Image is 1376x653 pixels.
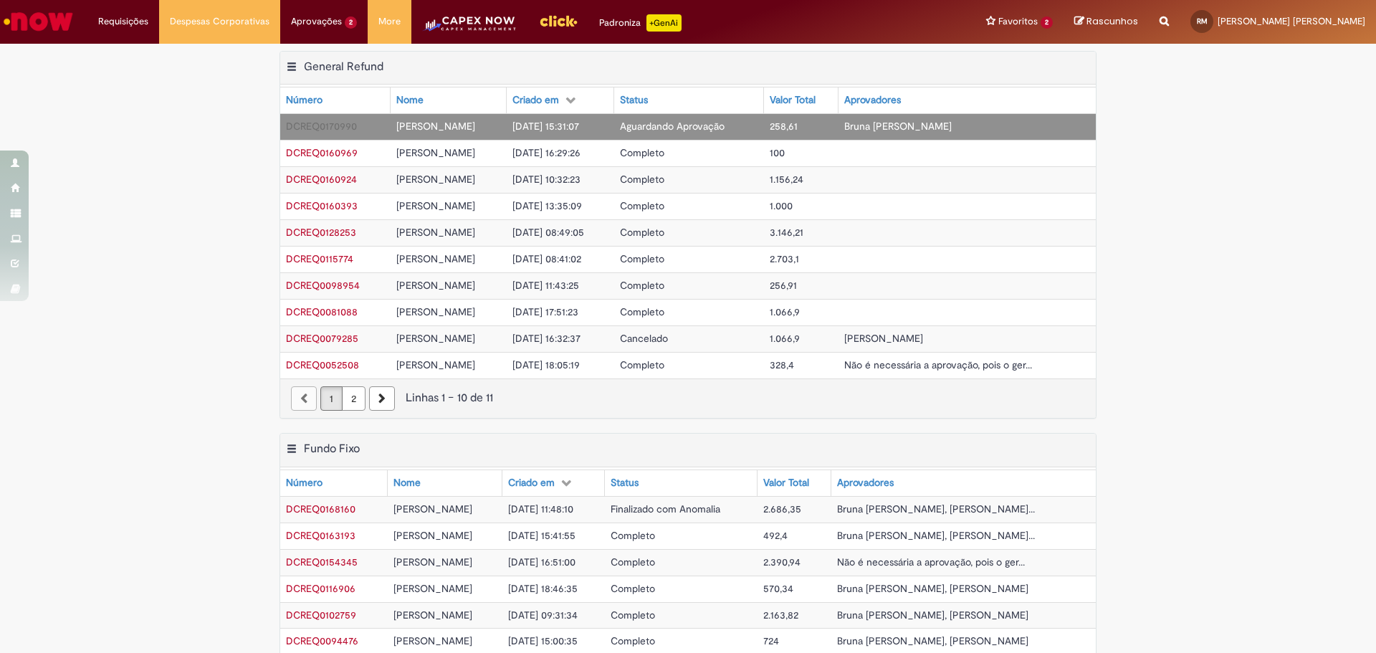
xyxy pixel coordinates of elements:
[837,556,1025,568] span: Não é necessária a aprovação, pois o ger...
[286,279,360,292] span: DCREQ0098954
[286,279,360,292] a: Abrir Registro: DCREQ0098954
[837,529,1035,542] span: Bruna [PERSON_NAME], [PERSON_NAME]...
[286,226,356,239] span: DCREQ0128253
[512,358,580,371] span: [DATE] 18:05:19
[611,634,655,647] span: Completo
[763,634,779,647] span: 724
[611,502,720,515] span: Finalizado com Anomalia
[508,502,573,515] span: [DATE] 11:48:10
[837,634,1028,647] span: Bruna [PERSON_NAME], [PERSON_NAME]
[286,146,358,159] a: Abrir Registro: DCREQ0160969
[393,529,472,542] span: [PERSON_NAME]
[512,252,581,265] span: [DATE] 08:41:02
[512,305,578,318] span: [DATE] 17:51:23
[599,14,682,32] div: Padroniza
[396,120,475,133] span: [PERSON_NAME]
[508,634,578,647] span: [DATE] 15:00:35
[1041,16,1053,29] span: 2
[508,476,555,490] div: Criado em
[620,332,668,345] span: Cancelado
[396,226,475,239] span: [PERSON_NAME]
[286,582,355,595] a: Abrir Registro: DCREQ0116906
[286,305,358,318] a: Abrir Registro: DCREQ0081088
[770,120,798,133] span: 258,61
[286,332,358,345] span: DCREQ0079285
[539,10,578,32] img: click_logo_yellow_360x200.png
[770,173,803,186] span: 1.156,24
[646,14,682,32] p: +GenAi
[512,120,579,133] span: [DATE] 15:31:07
[286,634,358,647] a: Abrir Registro: DCREQ0094476
[512,173,580,186] span: [DATE] 10:32:23
[837,502,1035,515] span: Bruna [PERSON_NAME], [PERSON_NAME]...
[770,146,785,159] span: 100
[1074,15,1138,29] a: Rascunhos
[620,305,664,318] span: Completo
[1218,15,1365,27] span: [PERSON_NAME] [PERSON_NAME]
[286,305,358,318] span: DCREQ0081088
[396,146,475,159] span: [PERSON_NAME]
[512,226,584,239] span: [DATE] 08:49:05
[286,502,355,515] span: DCREQ0168160
[286,199,358,212] a: Abrir Registro: DCREQ0160393
[396,279,475,292] span: [PERSON_NAME]
[763,476,809,490] div: Valor Total
[286,502,355,515] a: Abrir Registro: DCREQ0168160
[393,502,472,515] span: [PERSON_NAME]
[286,252,353,265] span: DCREQ0115774
[286,252,353,265] a: Abrir Registro: DCREQ0115774
[837,476,894,490] div: Aprovadores
[1,7,75,36] img: ServiceNow
[770,252,799,265] span: 2.703,1
[286,556,358,568] a: Abrir Registro: DCREQ0154345
[422,14,517,43] img: CapexLogo5.png
[620,279,664,292] span: Completo
[844,332,923,345] span: [PERSON_NAME]
[286,442,297,460] button: Fundo Fixo Menu de contexto
[98,14,148,29] span: Requisições
[286,226,356,239] a: Abrir Registro: DCREQ0128253
[393,476,421,490] div: Nome
[396,199,475,212] span: [PERSON_NAME]
[291,14,342,29] span: Aprovações
[286,609,356,621] span: DCREQ0102759
[286,609,356,621] a: Abrir Registro: DCREQ0102759
[393,609,472,621] span: [PERSON_NAME]
[286,120,357,133] a: Abrir Registro: DCREQ0170990
[320,386,343,411] a: Página 1
[837,582,1028,595] span: Bruna [PERSON_NAME], [PERSON_NAME]
[286,582,355,595] span: DCREQ0116906
[396,173,475,186] span: [PERSON_NAME]
[770,358,794,371] span: 328,4
[508,582,578,595] span: [DATE] 18:46:35
[770,332,800,345] span: 1.066,9
[396,358,475,371] span: [PERSON_NAME]
[512,332,580,345] span: [DATE] 16:32:37
[508,609,578,621] span: [DATE] 09:31:34
[286,173,357,186] a: Abrir Registro: DCREQ0160924
[286,93,322,108] div: Número
[508,529,575,542] span: [DATE] 15:41:55
[1197,16,1208,26] span: RM
[611,529,655,542] span: Completo
[620,199,664,212] span: Completo
[611,582,655,595] span: Completo
[770,199,793,212] span: 1.000
[620,146,664,159] span: Completo
[770,279,797,292] span: 256,91
[342,386,365,411] a: Página 2
[286,173,357,186] span: DCREQ0160924
[620,226,664,239] span: Completo
[512,199,582,212] span: [DATE] 13:35:09
[396,305,475,318] span: [PERSON_NAME]
[304,442,360,456] h2: Fundo Fixo
[512,93,559,108] div: Criado em
[611,609,655,621] span: Completo
[620,173,664,186] span: Completo
[396,93,424,108] div: Nome
[620,120,725,133] span: Aguardando Aprovação
[508,556,575,568] span: [DATE] 16:51:00
[286,529,355,542] a: Abrir Registro: DCREQ0163193
[620,252,664,265] span: Completo
[396,252,475,265] span: [PERSON_NAME]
